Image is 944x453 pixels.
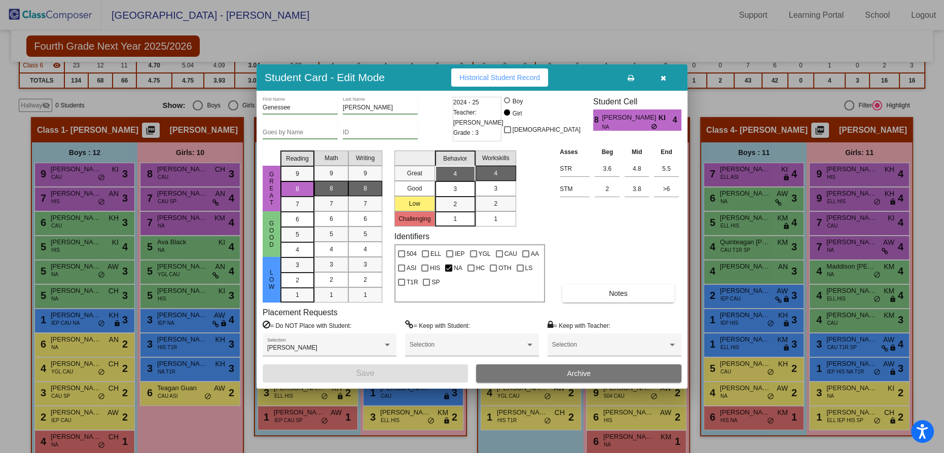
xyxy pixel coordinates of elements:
th: End [651,146,681,158]
span: 6 [330,214,333,223]
span: ELL [430,248,441,260]
span: 2 [364,275,367,284]
th: Mid [622,146,651,158]
span: IEP [455,248,464,260]
span: 7 [364,199,367,208]
span: Historical Student Record [459,73,540,82]
span: 4 [673,114,681,126]
span: NA [602,123,651,131]
button: Notes [562,284,674,303]
span: Behavior [443,154,467,163]
span: 6 [364,214,367,223]
span: 9 [364,169,367,178]
span: Reading [286,154,309,163]
span: 8 [330,184,333,193]
span: Low [267,269,276,290]
span: 2024 - 25 [453,97,479,107]
label: = Keep with Student: [405,320,470,330]
span: 5 [330,230,333,239]
span: 3 [296,260,299,270]
span: 2 [296,276,299,285]
span: Good [267,220,276,248]
label: = Keep with Teacher: [548,320,610,330]
span: YGL [479,248,491,260]
input: assessment [560,161,590,176]
span: [PERSON_NAME] [267,344,317,351]
div: Boy [512,97,523,106]
span: Archive [567,369,591,377]
span: 4 [296,245,299,254]
span: ASI [407,262,416,274]
span: Workskills [482,154,510,163]
span: 4 [330,245,333,254]
span: Notes [609,289,628,297]
span: [DEMOGRAPHIC_DATA] [513,124,580,136]
span: Save [356,369,374,377]
span: CAU [504,248,517,260]
span: 504 [407,248,417,260]
label: Placement Requests [263,308,338,317]
span: 1 [296,290,299,299]
span: 2 [330,275,333,284]
span: 5 [364,230,367,239]
div: Girl [512,109,522,118]
span: 3 [330,260,333,269]
h3: Student Card - Edit Mode [265,71,385,84]
span: NA [454,262,462,274]
h3: Student Cell [593,97,681,106]
label: Identifiers [394,232,429,241]
span: 8 [593,114,602,126]
input: goes by name [263,129,338,136]
span: Math [324,154,338,163]
span: Grade : 3 [453,128,479,138]
span: T1R [407,276,418,288]
span: 1 [364,290,367,299]
span: 3 [453,184,457,194]
span: 5 [296,230,299,239]
span: 4 [453,169,457,178]
span: 1 [453,214,457,223]
span: SP [431,276,440,288]
span: 2 [494,199,497,208]
span: AA [531,248,539,260]
span: 1 [494,214,497,223]
span: Great [267,171,276,206]
span: [PERSON_NAME] [602,112,658,123]
span: KI [659,112,673,123]
span: LS [525,262,533,274]
span: 3 [364,260,367,269]
span: 2 [453,200,457,209]
span: 6 [296,215,299,224]
span: HC [476,262,485,274]
span: OTH [498,262,511,274]
span: 9 [296,169,299,178]
span: Teacher: [PERSON_NAME] [453,107,503,128]
span: HIS [430,262,440,274]
span: 1 [330,290,333,299]
span: 7 [330,199,333,208]
span: Writing [356,154,375,163]
span: 9 [330,169,333,178]
button: Archive [476,364,681,383]
span: 7 [296,200,299,209]
span: 8 [296,184,299,194]
button: Historical Student Record [451,68,548,87]
th: Asses [557,146,592,158]
th: Beg [592,146,622,158]
label: = Do NOT Place with Student: [263,320,351,330]
span: 4 [494,169,497,178]
span: 4 [364,245,367,254]
span: 8 [364,184,367,193]
button: Save [263,364,468,383]
span: 3 [494,184,497,193]
input: assessment [560,181,590,197]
